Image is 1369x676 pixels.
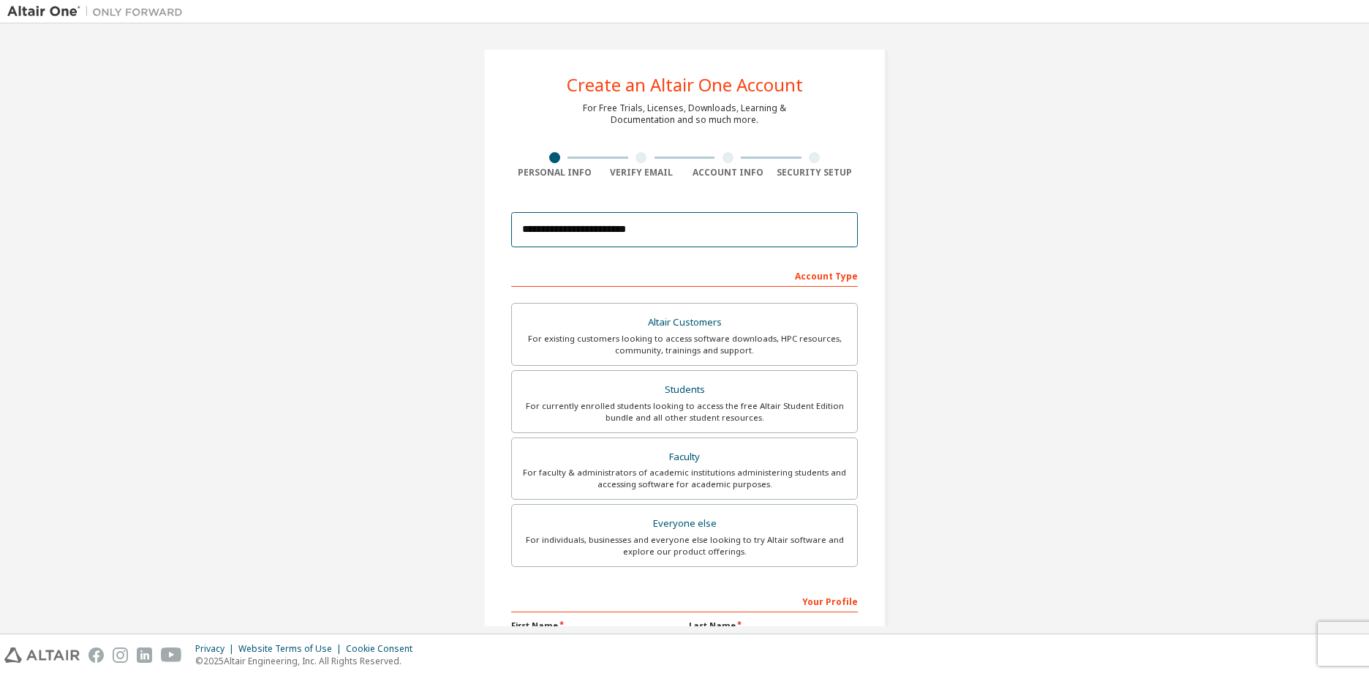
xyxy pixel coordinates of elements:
[521,514,848,534] div: Everyone else
[346,643,421,655] div: Cookie Consent
[137,647,152,663] img: linkedin.svg
[521,467,848,490] div: For faculty & administrators of academic institutions administering students and accessing softwa...
[521,534,848,557] div: For individuals, businesses and everyone else looking to try Altair software and explore our prod...
[113,647,128,663] img: instagram.svg
[598,167,685,179] div: Verify Email
[511,589,858,612] div: Your Profile
[772,167,859,179] div: Security Setup
[521,400,848,424] div: For currently enrolled students looking to access the free Altair Student Edition bundle and all ...
[511,167,598,179] div: Personal Info
[195,643,238,655] div: Privacy
[88,647,104,663] img: facebook.svg
[195,655,421,667] p: © 2025 Altair Engineering, Inc. All Rights Reserved.
[521,333,848,356] div: For existing customers looking to access software downloads, HPC resources, community, trainings ...
[511,620,680,631] label: First Name
[4,647,80,663] img: altair_logo.svg
[583,102,786,126] div: For Free Trials, Licenses, Downloads, Learning & Documentation and so much more.
[238,643,346,655] div: Website Terms of Use
[567,76,803,94] div: Create an Altair One Account
[161,647,182,663] img: youtube.svg
[684,167,772,179] div: Account Info
[521,447,848,467] div: Faculty
[521,380,848,400] div: Students
[689,620,858,631] label: Last Name
[511,263,858,287] div: Account Type
[521,312,848,333] div: Altair Customers
[7,4,190,19] img: Altair One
